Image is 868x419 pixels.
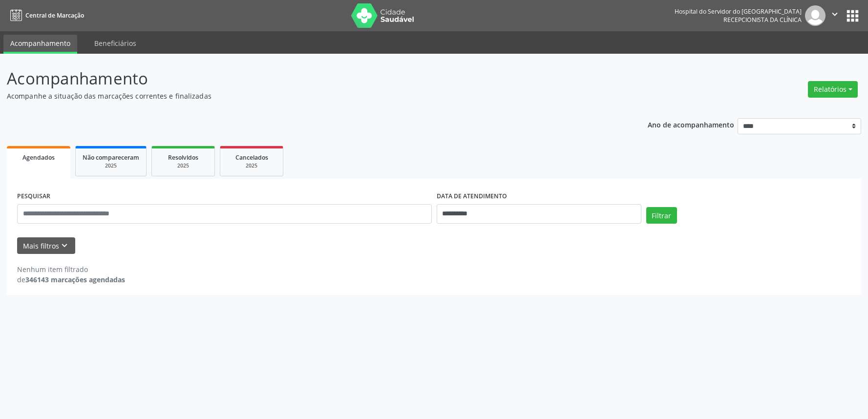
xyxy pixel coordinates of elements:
[168,153,198,162] span: Resolvidos
[7,7,84,23] a: Central de Marcação
[829,9,840,20] i: 
[844,7,861,24] button: apps
[87,35,143,52] a: Beneficiários
[22,153,55,162] span: Agendados
[25,11,84,20] span: Central de Marcação
[25,275,125,284] strong: 346143 marcações agendadas
[17,237,75,254] button: Mais filtroskeyboard_arrow_down
[7,66,605,91] p: Acompanhamento
[805,5,826,26] img: img
[826,5,844,26] button: 
[723,16,802,24] span: Recepcionista da clínica
[83,162,139,169] div: 2025
[3,35,77,54] a: Acompanhamento
[7,91,605,101] p: Acompanhe a situação das marcações correntes e finalizadas
[17,189,50,204] label: PESQUISAR
[235,153,268,162] span: Cancelados
[648,118,734,130] p: Ano de acompanhamento
[808,81,858,98] button: Relatórios
[59,240,70,251] i: keyboard_arrow_down
[17,274,125,285] div: de
[675,7,802,16] div: Hospital do Servidor do [GEOGRAPHIC_DATA]
[646,207,677,224] button: Filtrar
[227,162,276,169] div: 2025
[17,264,125,274] div: Nenhum item filtrado
[159,162,208,169] div: 2025
[437,189,507,204] label: DATA DE ATENDIMENTO
[83,153,139,162] span: Não compareceram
